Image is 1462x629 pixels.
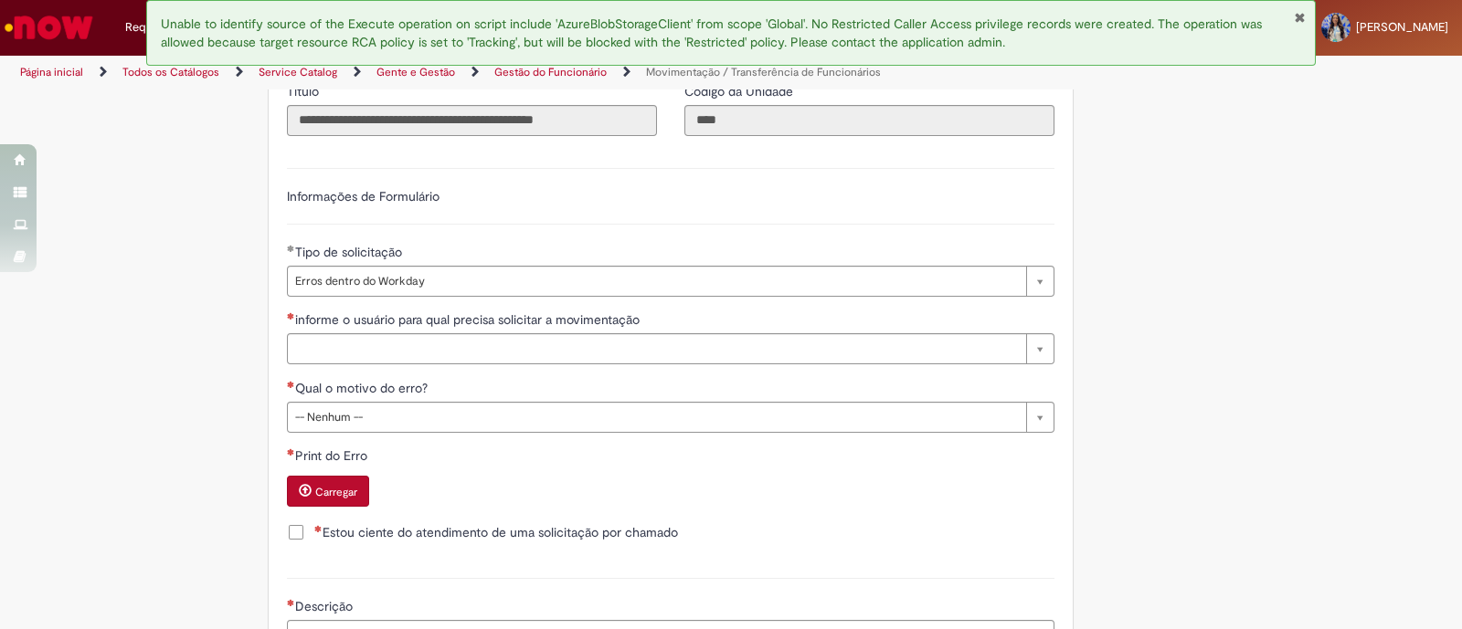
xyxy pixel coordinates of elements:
button: Fechar Notificação [1294,10,1306,25]
span: Necessários [314,525,323,532]
span: Descrição [295,598,356,614]
span: [PERSON_NAME] [1356,19,1448,35]
span: Necessários - informe o usuário para qual precisa solicitar a movimentação [295,311,643,328]
span: Requisições [125,18,189,37]
span: Necessários [287,381,295,388]
span: Necessários [287,599,295,606]
a: Gente e Gestão [376,65,455,79]
span: Qual o motivo do erro? [295,380,431,396]
span: Erros dentro do Workday [295,267,1017,296]
a: Limpar campo informe o usuário para qual precisa solicitar a movimentação [287,333,1054,364]
button: Carregar anexo de Print do Erro Required [287,476,369,507]
ul: Trilhas de página [14,56,961,89]
span: Tipo de solicitação [295,244,406,260]
label: Somente leitura - Código da Unidade [684,82,797,100]
label: Informações de Formulário [287,188,440,204]
a: Todos os Catálogos [122,65,219,79]
a: Gestão do Funcionário [494,65,607,79]
span: Obrigatório Preenchido [287,245,295,252]
span: Somente leitura - Código da Unidade [684,83,797,100]
img: ServiceNow [2,9,96,46]
span: Print do Erro [295,447,371,464]
small: Carregar [315,485,357,499]
a: Página inicial [20,65,83,79]
a: Service Catalog [259,65,337,79]
span: Estou ciente do atendimento de uma solicitação por chamado [314,523,678,541]
span: Necessários [287,448,295,456]
input: Título [287,105,657,136]
a: Movimentação / Transferência de Funcionários [646,65,881,79]
label: Somente leitura - Título [287,82,323,100]
span: Unable to identify source of the Execute operation on script include 'AzureBlobStorageClient' fro... [161,16,1262,50]
span: Somente leitura - Título [287,83,323,100]
span: Necessários [287,312,295,320]
span: -- Nenhum -- [295,403,1017,432]
input: Código da Unidade [684,105,1054,136]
